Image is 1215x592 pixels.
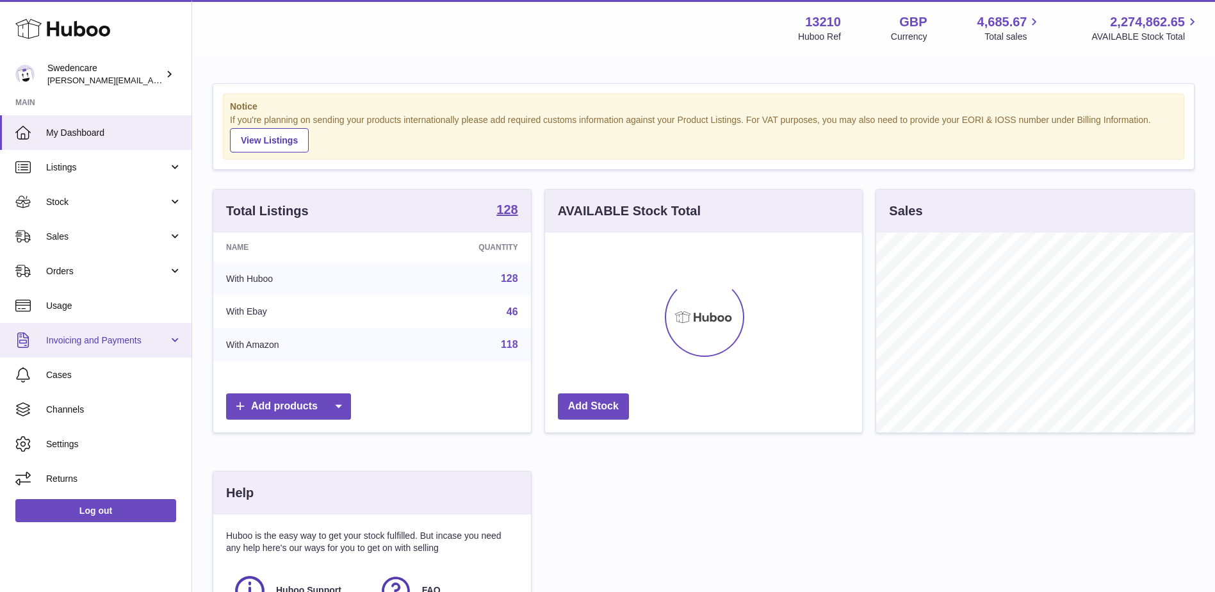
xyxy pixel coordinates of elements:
a: Add Stock [558,393,629,420]
td: With Ebay [213,295,387,329]
p: Huboo is the easy way to get your stock fulfilled. But incase you need any help here's our ways f... [226,530,518,554]
span: My Dashboard [46,127,182,139]
a: View Listings [230,128,309,152]
span: 4,685.67 [977,13,1027,31]
a: 118 [501,339,518,350]
h3: Help [226,484,254,502]
span: Invoicing and Payments [46,334,168,347]
a: 46 [507,306,518,317]
a: 4,685.67 Total sales [977,13,1042,43]
a: 128 [496,203,518,218]
h3: AVAILABLE Stock Total [558,202,701,220]
span: 2,274,862.65 [1110,13,1185,31]
td: With Huboo [213,262,387,295]
strong: GBP [899,13,927,31]
span: Total sales [984,31,1041,43]
img: simon.shaw@swedencare.co.uk [15,65,35,84]
div: Huboo Ref [798,31,841,43]
span: Stock [46,196,168,208]
span: Listings [46,161,168,174]
h3: Total Listings [226,202,309,220]
strong: Notice [230,101,1177,113]
span: Returns [46,473,182,485]
span: Sales [46,231,168,243]
div: Swedencare [47,62,163,86]
a: Add products [226,393,351,420]
a: 128 [501,273,518,284]
span: AVAILABLE Stock Total [1091,31,1200,43]
span: Channels [46,404,182,416]
span: Usage [46,300,182,312]
span: Settings [46,438,182,450]
strong: 128 [496,203,518,216]
a: 2,274,862.65 AVAILABLE Stock Total [1091,13,1200,43]
div: If you're planning on sending your products internationally please add required customs informati... [230,114,1177,152]
strong: 13210 [805,13,841,31]
div: Currency [891,31,927,43]
td: With Amazon [213,328,387,361]
span: [PERSON_NAME][EMAIL_ADDRESS][PERSON_NAME][DOMAIN_NAME] [47,75,325,85]
span: Orders [46,265,168,277]
span: Cases [46,369,182,381]
h3: Sales [889,202,922,220]
a: Log out [15,499,176,522]
th: Name [213,233,387,262]
th: Quantity [387,233,530,262]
